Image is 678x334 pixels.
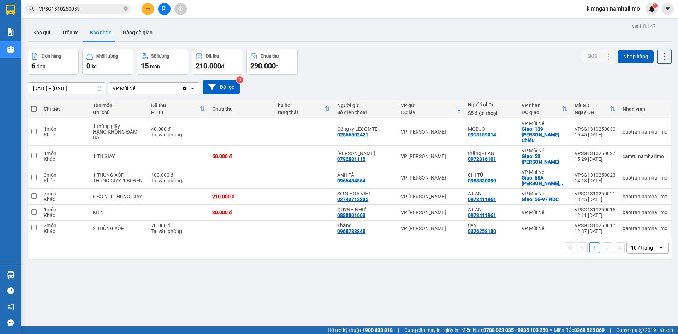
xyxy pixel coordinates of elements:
div: 1 TH GIẤY [93,153,144,159]
sup: 1 [653,3,658,8]
div: baotran.namhailimo [623,210,667,215]
div: 0792881115 [337,156,365,162]
div: 50.000 đ [212,153,268,159]
img: warehouse-icon [7,271,14,279]
div: VPSG1310250016 [575,207,615,212]
span: Miền Nam [461,326,548,334]
div: VP [PERSON_NAME] [401,129,461,135]
button: plus [142,3,154,15]
th: Toggle SortBy [148,100,209,118]
div: VP Mũi Né [522,225,567,231]
div: Giao: 56-97 NDC [522,197,567,202]
div: Chưa thu [212,106,268,112]
div: Tại văn phòng [151,132,205,137]
div: Chi tiết [44,106,86,112]
button: aim [174,3,187,15]
span: question-circle [7,287,14,294]
div: baotran.namhailimo [623,129,667,135]
button: Đã thu210.000đ [192,49,243,75]
div: Khác [44,197,86,202]
div: 210.000 đ [212,194,268,199]
button: 1 [589,242,600,253]
span: caret-down [665,6,671,12]
div: 1 thùng giấy [93,123,144,129]
div: VP Mũi Né [522,191,567,197]
div: VP [PERSON_NAME] [401,175,461,181]
div: Đã thu [206,54,219,59]
div: Khác [44,228,86,234]
button: Chưa thu290.000đ [246,49,298,75]
img: warehouse-icon [7,46,14,53]
div: 1 món [44,126,86,132]
div: Tại văn phòng [151,228,205,234]
button: caret-down [661,3,674,15]
div: ĐC lấy [401,110,455,115]
button: Nhập hàng [618,50,654,63]
div: 0973411961 [468,212,496,218]
div: 30.000 đ [212,210,268,215]
span: đơn [37,64,46,69]
span: close-circle [124,6,128,11]
div: 12:11 [DATE] [575,212,615,218]
div: CHỊ TÚ [468,172,515,178]
span: món [150,64,160,69]
div: 70.000 đ [151,223,205,228]
span: aim [178,6,183,11]
div: Khác [44,156,86,162]
div: 3 món [44,172,86,178]
span: 15 [141,61,149,70]
svg: open [659,245,664,251]
div: 0968788848 [337,228,365,234]
span: kimngan.namhailimo [581,4,646,13]
div: Số điện thoại [468,110,515,116]
div: Thu hộ [275,102,325,108]
div: 15:45 [DATE] [575,132,615,137]
svg: open [190,86,195,91]
span: message [7,319,14,326]
div: VP [PERSON_NAME] [401,153,461,159]
div: KIỆN [93,210,144,215]
img: icon-new-feature [649,6,655,12]
div: Người nhận [468,102,515,107]
div: thắng - LAN [468,151,515,156]
div: tiến [468,223,515,228]
div: ver 1.8.147 [632,22,656,30]
div: Khác [44,178,86,183]
div: 1 THUNG XỐP, 1 THÙNG GIẤY, 1 BỊ ĐEN [93,172,144,183]
div: Tại văn phòng [151,178,205,183]
div: 0918189014 [468,132,496,137]
button: Hàng đã giao [117,24,158,41]
button: Kho gửi [28,24,56,41]
span: 210.000 [196,61,221,70]
div: Giao: 139 Nguyễn Đình Chiểu [522,126,567,143]
span: file-add [162,6,167,11]
button: Số lượng15món [137,49,188,75]
span: Cung cấp máy in - giấy in: [404,326,459,334]
span: ... [560,181,565,186]
div: 1 món [44,151,86,156]
div: Giao: 53 NGUYỄN ĐÌNH CHIỂU [522,153,567,165]
strong: 0369 525 060 [574,327,605,333]
div: 0972316101 [468,156,496,162]
div: Đơn hàng [42,54,61,59]
div: VP gửi [401,102,455,108]
div: VP [PERSON_NAME] [401,194,461,199]
div: 02866502421 [337,132,368,137]
span: search [29,6,34,11]
span: close-circle [124,6,128,12]
div: 40.000 đ [151,126,205,132]
span: đ [221,64,224,69]
div: Công ty LECOMTE [337,126,394,132]
div: VPSG1310250017 [575,223,615,228]
div: QUỲNH NHƯ [337,207,394,212]
div: 15:29 [DATE] [575,156,615,162]
div: Trạng thái [275,110,325,115]
div: 6 SƠN, 1 THÙNG GIẤY [93,194,144,199]
div: HTTT [151,110,200,115]
div: VPSG1310250021 [575,191,615,197]
div: 10 / trang [631,244,653,251]
div: VP Mũi Né [522,210,567,215]
div: 13:45 [DATE] [575,197,615,202]
div: SƠN HOA VIỆT [337,191,394,197]
div: Ghi chú [93,110,144,115]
